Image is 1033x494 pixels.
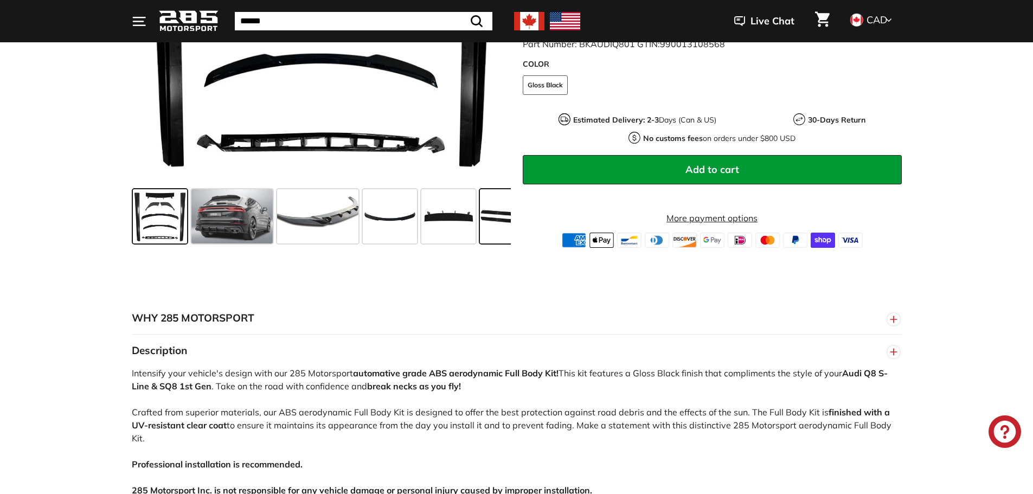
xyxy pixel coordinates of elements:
[660,39,725,49] span: 990013108568
[985,415,1024,451] inbox-online-store-chat: Shopify online store chat
[672,233,697,248] img: discover
[617,233,641,248] img: bancontact
[811,233,835,248] img: shopify_pay
[838,233,863,248] img: visa
[728,233,752,248] img: ideal
[750,14,794,28] span: Live Chat
[645,233,669,248] img: diners_club
[809,3,836,40] a: Cart
[353,368,559,378] strong: automative grade ABS aerodynamic Full Body Kit!
[573,114,716,126] p: Days (Can & US)
[562,233,586,248] img: american_express
[755,233,780,248] img: master
[573,115,659,125] strong: Estimated Delivery: 2-3
[808,115,865,125] strong: 30-Days Return
[132,335,902,367] button: Description
[159,9,219,34] img: Logo_285_Motorsport_areodynamics_components
[720,8,809,35] button: Live Chat
[643,133,795,144] p: on orders under $800 USD
[643,133,703,143] strong: No customs fees
[132,302,902,335] button: WHY 285 MOTORSPORT
[523,155,902,184] button: Add to cart
[589,233,614,248] img: apple_pay
[523,211,902,224] a: More payment options
[700,233,724,248] img: google_pay
[783,233,807,248] img: paypal
[867,14,887,26] span: CAD
[523,39,725,49] span: Part Number: BKAUDIQ801 GTIN:
[235,12,492,30] input: Search
[523,59,902,70] label: COLOR
[367,381,461,392] strong: break necks as you fly!
[685,163,739,176] span: Add to cart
